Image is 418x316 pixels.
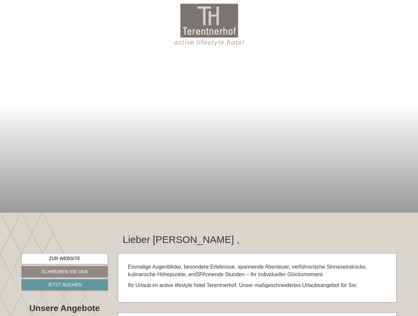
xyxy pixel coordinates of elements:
a: Schreiben Sie uns [21,266,108,277]
p: Einmalige Augenblicke, besondere Erlebnisse, spannende Abenteuer, verführerische Sinneseindrücke,... [128,263,387,278]
a: Jetzt buchen [21,279,108,291]
h1: Lieber [PERSON_NAME] , [123,234,240,245]
div: Unsere Angebote [21,302,108,314]
a: Zur Website [21,253,108,264]
p: Ihr Urlaub im active lifestyle hotel Terentnerhof. Unser maßgeschneidertes Urlaubsangebot für Sie: [128,282,387,289]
